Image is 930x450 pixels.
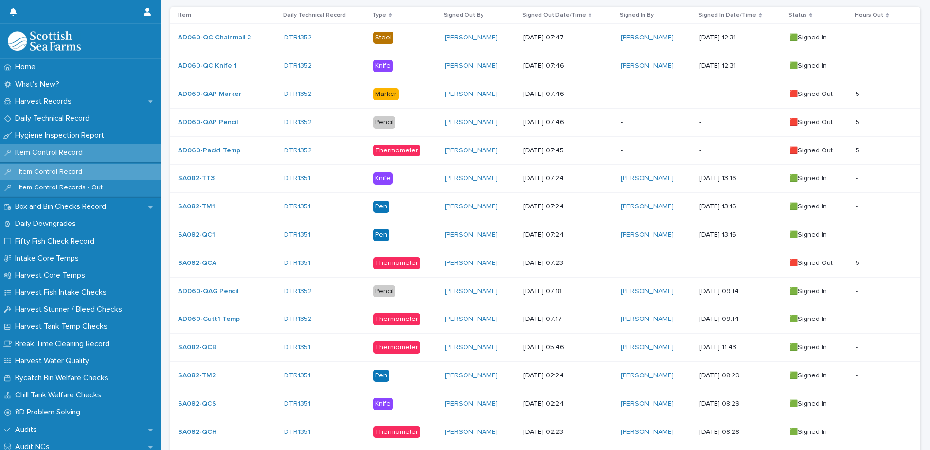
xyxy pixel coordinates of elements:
p: [DATE] 07:24 [523,174,613,183]
p: Box and Bin Checks Record [11,202,114,211]
a: DTR1351 [284,343,310,352]
a: DTR1351 [284,259,310,267]
a: DTR1352 [284,118,312,127]
a: DTR1351 [284,400,310,408]
a: [PERSON_NAME] [621,174,674,183]
tr: AD060-QAP Pencil DTR1352 Pencil[PERSON_NAME] [DATE] 07:46--🟥Signed Out55 [170,108,920,136]
a: [PERSON_NAME] [621,372,674,380]
div: Thermometer [373,145,420,157]
p: Harvest Fish Intake Checks [11,288,114,297]
a: DTR1351 [284,174,310,183]
a: [PERSON_NAME] [621,287,674,296]
p: [DATE] 07:24 [523,203,613,211]
div: Pen [373,370,389,382]
p: 🟥Signed Out [789,90,848,98]
tr: SA082-QCS DTR1351 Knife[PERSON_NAME] [DATE] 02:24[PERSON_NAME] [DATE] 08:29🟩Signed In-- [170,390,920,418]
a: [PERSON_NAME] [445,34,498,42]
p: Bycatch Bin Welfare Checks [11,374,116,383]
div: Knife [373,398,393,410]
a: AD060-QAP Pencil [178,118,238,127]
a: AD060-QAG Pencil [178,287,238,296]
p: [DATE] 09:14 [699,287,782,296]
p: - [699,259,782,267]
a: [PERSON_NAME] [445,428,498,436]
div: Marker [373,88,399,100]
p: - [856,313,859,323]
a: DTR1352 [284,287,312,296]
p: - [856,285,859,296]
p: Break Time Cleaning Record [11,339,117,349]
p: [DATE] 08:28 [699,428,782,436]
p: [DATE] 13:16 [699,174,782,183]
a: [PERSON_NAME] [621,315,674,323]
tr: SA082-TM1 DTR1351 Pen[PERSON_NAME] [DATE] 07:24[PERSON_NAME] [DATE] 13:16🟩Signed In-- [170,193,920,221]
tr: AD060-QAP Marker DTR1352 Marker[PERSON_NAME] [DATE] 07:46--🟥Signed Out55 [170,80,920,108]
p: Item Control Records - Out [11,184,110,192]
p: Hygiene Inspection Report [11,131,112,140]
div: Knife [373,172,393,185]
a: AD060-QAP Marker [178,90,241,98]
div: Thermometer [373,426,420,438]
p: 🟩Signed In [789,428,848,436]
a: AD060-Gutt1 Temp [178,315,240,323]
tr: AD060-QC Knife 1 DTR1352 Knife[PERSON_NAME] [DATE] 07:46[PERSON_NAME] [DATE] 12:31🟩Signed In-- [170,52,920,80]
p: 🟥Signed Out [789,118,848,127]
p: 5 [856,88,861,98]
p: Harvest Water Quality [11,356,97,366]
p: Signed In Date/Time [698,10,756,20]
a: SA082-TM2 [178,372,216,380]
p: [DATE] 13:16 [699,231,782,239]
p: Item Control Record [11,168,90,176]
a: DTR1351 [284,372,310,380]
p: - [699,90,782,98]
p: Fifty Fish Check Record [11,237,102,246]
a: DTR1351 [284,231,310,239]
p: [DATE] 07:17 [523,315,613,323]
p: - [856,370,859,380]
a: [PERSON_NAME] [621,62,674,70]
a: [PERSON_NAME] [445,90,498,98]
a: [PERSON_NAME] [445,231,498,239]
tr: SA082-QCA DTR1351 Thermometer[PERSON_NAME] [DATE] 07:23--🟥Signed Out55 [170,249,920,277]
div: Knife [373,60,393,72]
p: 🟩Signed In [789,400,848,408]
div: Thermometer [373,341,420,354]
a: AD060-QC Knife 1 [178,62,237,70]
p: [DATE] 11:43 [699,343,782,352]
p: Harvest Core Temps [11,271,93,280]
div: Pencil [373,116,395,129]
a: DTR1352 [284,147,312,155]
p: - [856,172,859,183]
div: Pencil [373,285,395,298]
div: Thermometer [373,257,420,269]
a: SA082-QC1 [178,231,215,239]
a: [PERSON_NAME] [621,400,674,408]
p: 🟩Signed In [789,287,848,296]
p: - [621,259,692,267]
p: [DATE] 12:31 [699,62,782,70]
a: [PERSON_NAME] [445,62,498,70]
p: - [621,90,692,98]
div: Steel [373,32,393,44]
a: [PERSON_NAME] [445,147,498,155]
p: - [856,60,859,70]
a: [PERSON_NAME] [621,428,674,436]
p: [DATE] 02:24 [523,400,613,408]
p: Type [372,10,386,20]
p: [DATE] 13:16 [699,203,782,211]
a: [PERSON_NAME] [445,372,498,380]
a: SA082-QCH [178,428,217,436]
p: - [856,426,859,436]
p: [DATE] 07:18 [523,287,613,296]
a: AD060-Pack1 Temp [178,147,240,155]
a: SA082-TM1 [178,203,215,211]
a: [PERSON_NAME] [621,34,674,42]
p: 🟩Signed In [789,231,848,239]
p: 🟩Signed In [789,34,848,42]
a: [PERSON_NAME] [445,343,498,352]
a: [PERSON_NAME] [445,315,498,323]
div: Pen [373,229,389,241]
p: Signed Out Date/Time [522,10,586,20]
p: 🟩Signed In [789,315,848,323]
tr: AD060-QAG Pencil DTR1352 Pencil[PERSON_NAME] [DATE] 07:18[PERSON_NAME] [DATE] 09:14🟩Signed In-- [170,277,920,305]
